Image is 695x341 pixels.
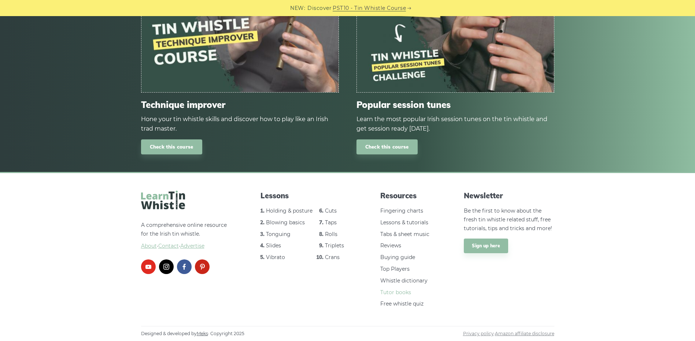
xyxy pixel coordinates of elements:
[177,259,192,274] a: facebook
[197,331,208,336] a: Meks
[325,207,337,214] a: Cuts
[158,243,204,249] a: Contact·Advertise
[356,115,554,134] div: Learn the most popular Irish session tunes on the tin whistle and get session ready [DATE].
[307,4,332,12] span: Discover
[325,254,340,261] a: Crans
[463,331,494,336] a: Privacy policy
[464,239,508,253] a: Sign up here
[356,100,554,110] span: Popular session tunes
[380,289,411,296] a: Tutor books
[266,231,291,237] a: Tonguing
[333,4,406,12] a: PST10 - Tin Whistle Course
[141,330,244,337] span: Designed & developed by · Copyright 2025
[266,219,305,226] a: Blowing basics
[464,191,554,201] span: Newsletter
[325,242,344,249] a: Triplets
[266,207,313,214] a: Holding & posture
[380,277,428,284] a: Whistle dictionary
[141,259,156,274] a: youtube
[464,207,554,233] p: Be the first to know about the fresh tin whistle related stuff, free tutorials, tips and tricks a...
[266,242,281,249] a: Slides
[380,254,415,261] a: Buying guide
[495,331,554,336] a: Amazon affiliate disclosure
[141,100,339,110] span: Technique improver
[380,191,435,201] span: Resources
[141,242,231,251] span: ·
[195,259,210,274] a: pinterest
[325,231,337,237] a: Rolls
[380,300,424,307] a: Free whistle quiz
[141,221,231,251] p: A comprehensive online resource for the Irish tin whistle.
[180,243,204,249] span: Advertise
[266,254,285,261] a: Vibrato
[325,219,337,226] a: Taps
[380,266,410,272] a: Top Players
[141,139,202,154] a: Check this course
[380,231,429,237] a: Tabs & sheet music
[380,207,423,214] a: Fingering charts
[380,242,401,249] a: Reviews
[290,4,305,12] span: NEW:
[141,191,185,209] img: LearnTinWhistle.com
[159,259,174,274] a: instagram
[356,139,418,154] a: Check this course
[141,115,339,134] div: Hone your tin whistle skills and discover how to play like an Irish trad master.
[463,330,554,337] span: ·
[380,219,428,226] a: Lessons & tutorials
[260,191,351,201] span: Lessons
[141,243,157,249] a: About
[158,243,179,249] span: Contact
